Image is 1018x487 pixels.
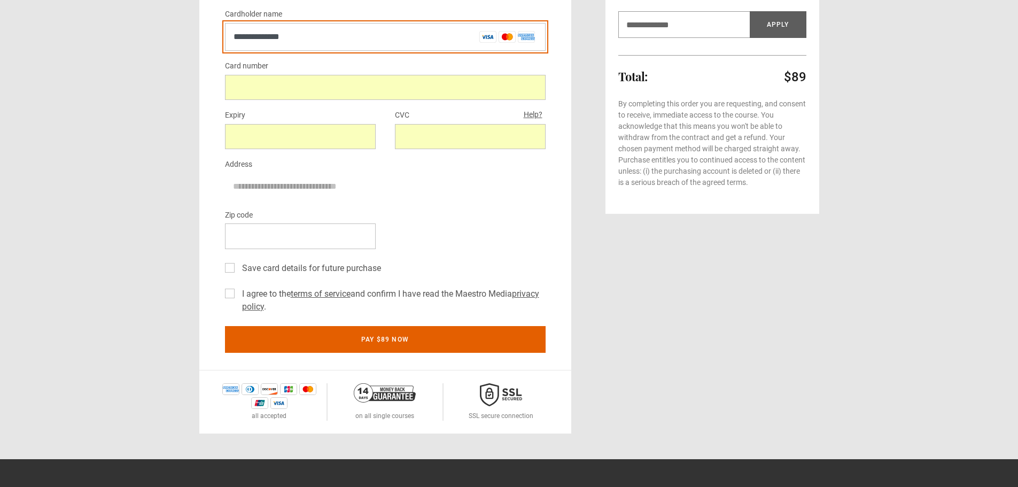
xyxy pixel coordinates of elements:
label: Card number [225,60,268,73]
button: Apply [750,11,806,38]
label: Expiry [225,109,245,122]
label: I agree to the and confirm I have read the Maestro Media . [238,288,546,313]
iframe: Secure card number input frame [234,82,537,92]
img: discover [261,383,278,395]
p: all accepted [252,411,286,421]
button: Pay $89 now [225,326,546,353]
p: on all single courses [355,411,414,421]
iframe: Secure postal code input frame [234,231,367,241]
img: jcb [280,383,297,395]
label: Zip code [225,209,253,222]
img: mastercard [299,383,316,395]
iframe: Secure expiration date input frame [234,132,367,142]
button: Help? [520,108,546,122]
img: diners [242,383,259,395]
h2: Total: [618,70,648,83]
iframe: Secure CVC input frame [403,132,537,142]
p: SSL secure connection [469,411,533,421]
img: visa [270,397,287,409]
img: unionpay [251,397,268,409]
img: 14-day-money-back-guarantee-42d24aedb5115c0ff13b.png [354,383,416,403]
label: CVC [395,109,409,122]
a: privacy policy [242,289,539,312]
p: By completing this order you are requesting, and consent to receive, immediate access to the cour... [618,98,806,188]
p: $89 [784,68,806,86]
label: Address [225,158,252,171]
a: terms of service [291,289,351,299]
label: Cardholder name [225,8,282,21]
img: amex [222,383,239,395]
label: Save card details for future purchase [238,262,381,275]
